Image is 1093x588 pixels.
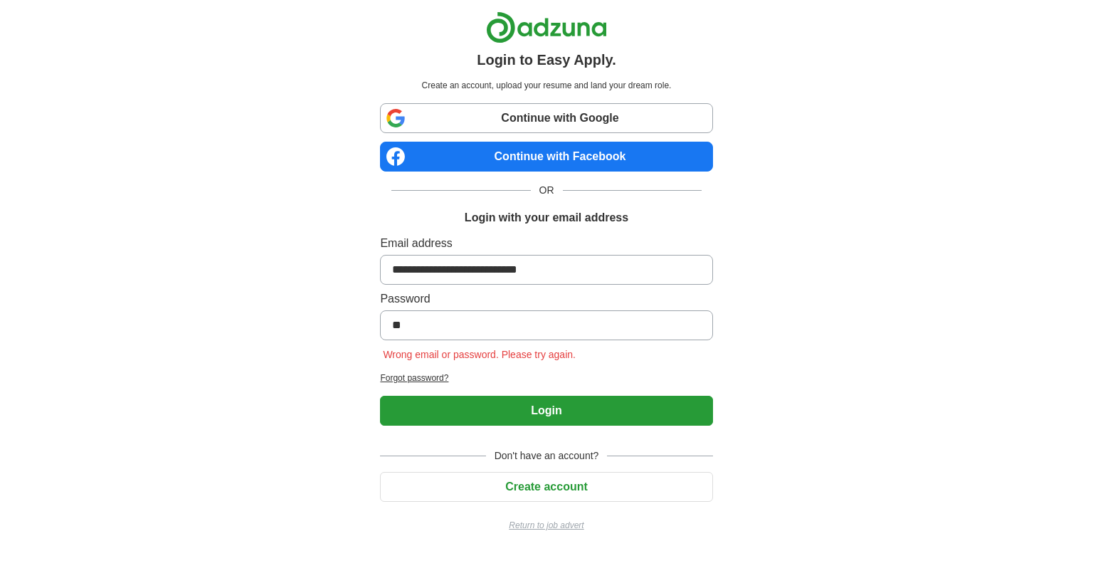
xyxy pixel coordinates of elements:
h1: Login to Easy Apply. [477,49,616,70]
a: Forgot password? [380,372,712,384]
h1: Login with your email address [465,209,628,226]
img: Adzuna logo [486,11,607,43]
a: Return to job advert [380,519,712,532]
a: Continue with Facebook [380,142,712,172]
button: Create account [380,472,712,502]
span: Don't have an account? [486,448,608,463]
span: OR [531,183,563,198]
label: Password [380,290,712,308]
p: Create an account, upload your resume and land your dream role. [383,79,709,92]
label: Email address [380,235,712,252]
button: Login [380,396,712,426]
span: Wrong email or password. Please try again. [380,349,579,360]
a: Create account [380,481,712,493]
a: Continue with Google [380,103,712,133]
